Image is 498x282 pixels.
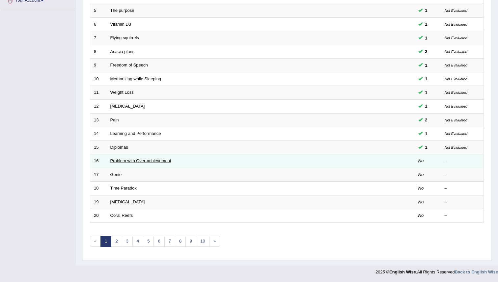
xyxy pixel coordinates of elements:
[110,49,135,54] a: Acacia plans
[110,145,128,150] a: Diplomas
[100,236,111,247] a: 1
[90,31,107,45] td: 7
[445,145,467,149] small: Not Evaluated
[90,182,107,195] td: 18
[110,35,139,40] a: Flying squirrels
[196,236,209,247] a: 10
[423,21,430,28] span: You can still take this question
[90,99,107,113] td: 12
[445,213,480,219] div: –
[132,236,143,247] a: 4
[423,48,430,55] span: You can still take this question
[111,236,122,247] a: 2
[90,141,107,154] td: 15
[423,7,430,14] span: You can still take this question
[185,236,196,247] a: 9
[110,131,161,136] a: Learning and Performance
[90,154,107,168] td: 16
[389,269,417,274] strong: English Wise.
[110,63,148,67] a: Freedom of Speech
[445,36,467,40] small: Not Evaluated
[110,172,122,177] a: Genie
[423,75,430,82] span: You can still take this question
[423,144,430,151] span: You can still take this question
[110,104,145,109] a: [MEDICAL_DATA]
[90,127,107,141] td: 14
[110,199,145,204] a: [MEDICAL_DATA]
[445,132,467,136] small: Not Evaluated
[418,172,424,177] em: No
[423,35,430,41] span: You can still take this question
[90,45,107,59] td: 8
[110,158,171,163] a: Problem with Over-achievement
[418,186,424,191] em: No
[110,90,134,95] a: Weight Loss
[110,186,137,191] a: Time Paradox
[445,158,480,164] div: –
[375,266,498,275] div: 2025 © All Rights Reserved
[110,22,131,27] a: Vitamin D3
[90,72,107,86] td: 10
[110,8,134,13] a: The purpose
[455,269,498,274] a: Back to English Wise
[110,76,161,81] a: Memorizing while Sleeping
[445,104,467,108] small: Not Evaluated
[90,86,107,100] td: 11
[153,236,164,247] a: 6
[90,17,107,31] td: 6
[110,213,133,218] a: Coral Reefs
[175,236,186,247] a: 8
[209,236,220,247] a: »
[445,9,467,13] small: Not Evaluated
[445,77,467,81] small: Not Evaluated
[445,118,467,122] small: Not Evaluated
[445,90,467,94] small: Not Evaluated
[418,213,424,218] em: No
[423,130,430,137] span: You can still take this question
[143,236,154,247] a: 5
[418,199,424,204] em: No
[423,103,430,110] span: You can still take this question
[90,209,107,223] td: 20
[418,158,424,163] em: No
[90,236,101,247] span: «
[90,168,107,182] td: 17
[423,116,430,123] span: You can still take this question
[122,236,133,247] a: 3
[423,62,430,69] span: You can still take this question
[445,22,467,26] small: Not Evaluated
[423,89,430,96] span: You can still take this question
[445,199,480,205] div: –
[445,185,480,192] div: –
[90,4,107,18] td: 5
[445,172,480,178] div: –
[164,236,175,247] a: 7
[110,117,119,122] a: Pain
[90,195,107,209] td: 19
[445,50,467,54] small: Not Evaluated
[445,63,467,67] small: Not Evaluated
[90,59,107,72] td: 9
[90,113,107,127] td: 13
